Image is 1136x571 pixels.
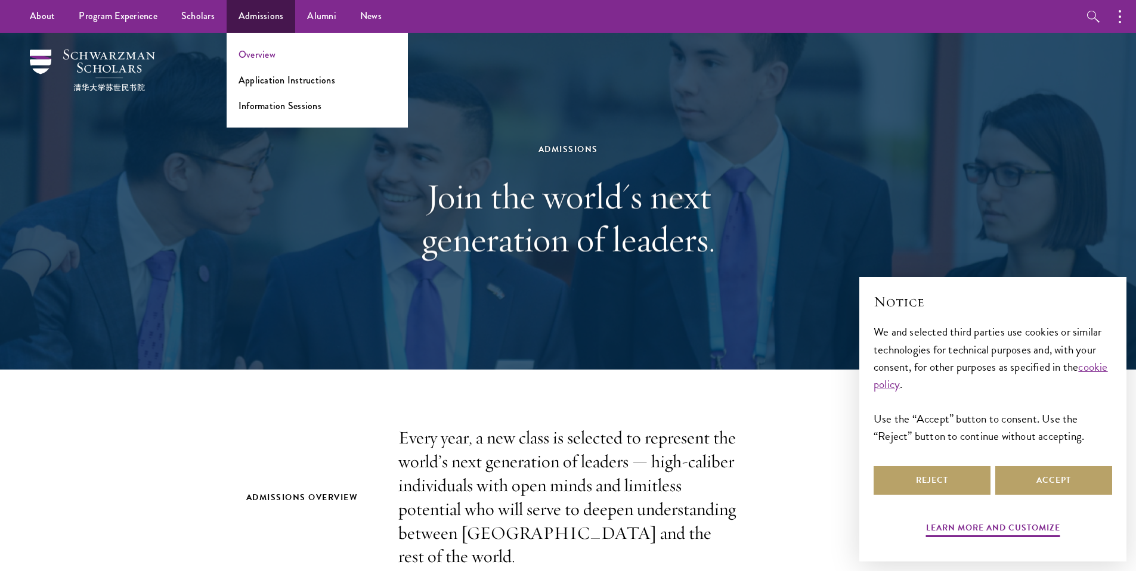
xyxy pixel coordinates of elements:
[926,520,1060,539] button: Learn more and customize
[363,175,774,260] h1: Join the world's next generation of leaders.
[239,99,321,113] a: Information Sessions
[874,323,1112,444] div: We and selected third parties use cookies or similar technologies for technical purposes and, wit...
[239,73,335,87] a: Application Instructions
[246,490,374,505] h2: Admissions Overview
[874,466,990,495] button: Reject
[30,49,155,91] img: Schwarzman Scholars
[239,48,276,61] a: Overview
[874,358,1108,393] a: cookie policy
[995,466,1112,495] button: Accept
[363,142,774,157] div: Admissions
[874,291,1112,312] h2: Notice
[398,426,738,569] p: Every year, a new class is selected to represent the world’s next generation of leaders — high-ca...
